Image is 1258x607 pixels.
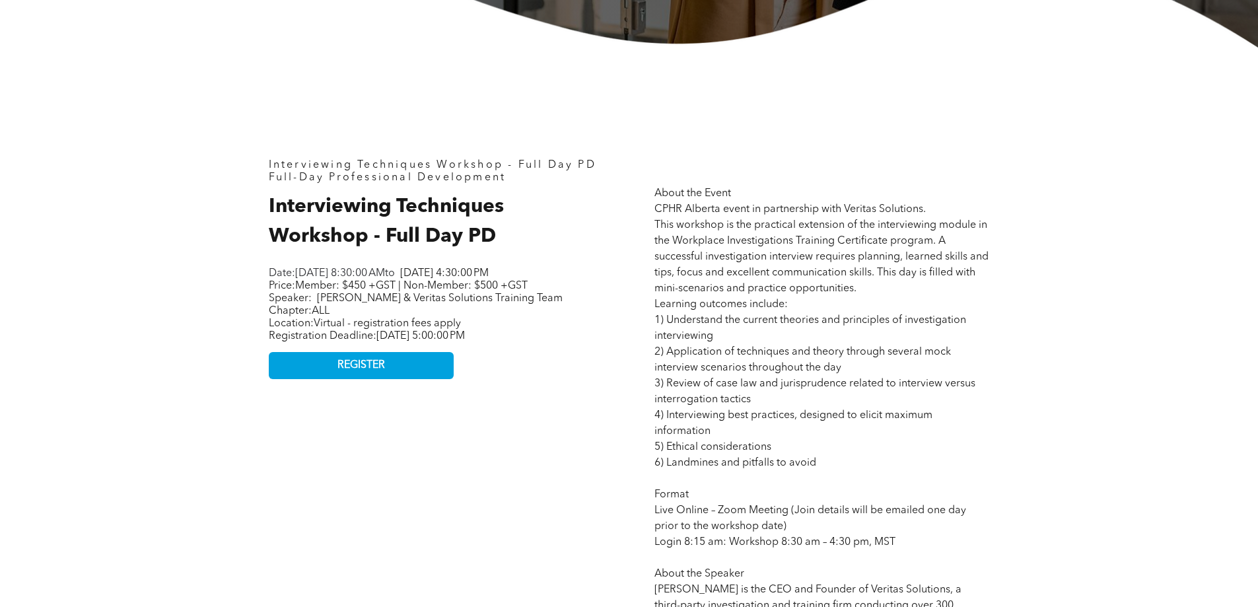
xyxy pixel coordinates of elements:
[295,268,385,279] span: [DATE] 8:30:00 AM
[337,359,385,372] span: REGISTER
[400,268,489,279] span: [DATE] 4:30:00 PM
[269,172,507,183] span: Full-Day Professional Development
[269,293,312,304] span: Speaker:
[269,352,454,379] a: REGISTER
[295,281,528,291] span: Member: $450 +GST | Non-Member: $500 +GST
[269,318,465,341] span: Location: Registration Deadline:
[269,197,504,246] span: Interviewing Techniques Workshop - Full Day PD
[376,331,465,341] span: [DATE] 5:00:00 PM
[269,160,596,170] span: Interviewing Techniques Workshop - Full Day PD
[312,306,330,316] span: ALL
[317,293,563,304] span: [PERSON_NAME] & Veritas Solutions Training Team
[269,281,528,291] span: Price:
[314,318,461,329] span: Virtual - registration fees apply
[269,268,395,279] span: Date: to
[269,306,330,316] span: Chapter:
